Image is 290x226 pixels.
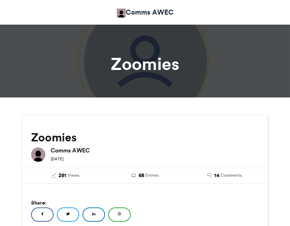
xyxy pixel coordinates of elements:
[67,172,79,179] span: Views
[221,172,242,179] span: Comments
[31,198,259,207] h5: Share:
[214,172,220,180] span: 14
[190,172,259,180] a: 14 Comments
[51,147,259,153] h6: Comms AWEC
[117,7,174,17] a: Comms AWEC
[59,172,66,180] span: 261
[51,156,64,161] small: [DATE]
[117,9,126,17] img: Comms AWEC
[31,131,259,144] h2: Zoomies
[145,172,159,179] span: Entries
[111,172,180,180] a: 68 Entries
[22,55,268,72] h1: Zoomies
[31,147,45,162] img: Comms AWEC
[139,172,144,180] span: 68
[31,172,100,180] a: 261 Views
